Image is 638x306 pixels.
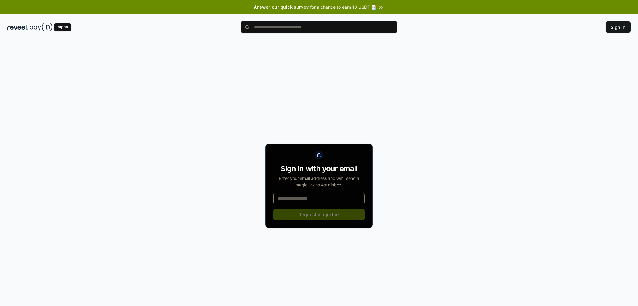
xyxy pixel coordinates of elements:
span: for a chance to earn 10 USDT 📝 [310,4,377,10]
div: Enter your email address and we’ll send a magic link to your inbox. [273,175,365,188]
span: Answer our quick survey [254,4,309,10]
img: logo_small [315,151,323,159]
div: Sign in with your email [273,164,365,174]
img: reveel_dark [7,23,28,31]
button: Sign In [606,21,631,33]
div: Alpha [54,23,71,31]
img: pay_id [30,23,53,31]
